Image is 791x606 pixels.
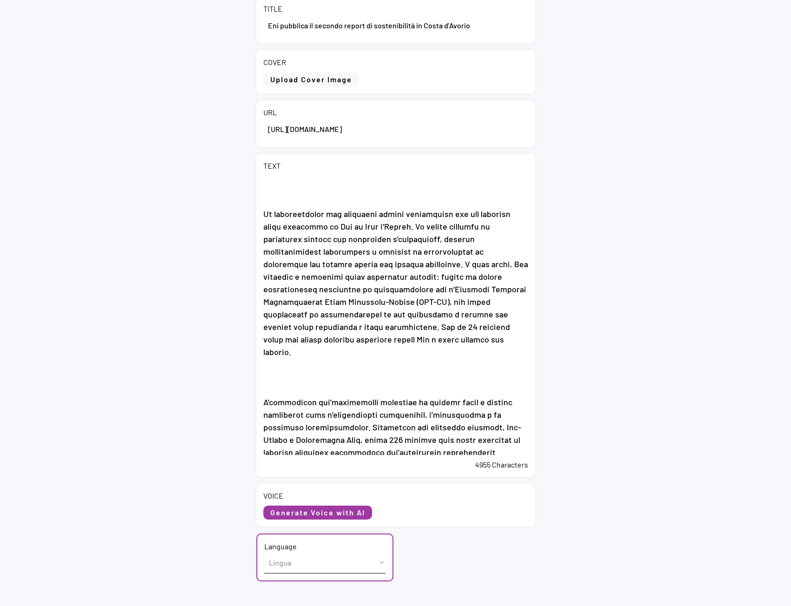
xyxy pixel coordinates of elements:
[263,4,282,14] div: TITLE
[263,491,283,501] div: VOICE
[263,460,528,470] div: 4955 Characters
[263,506,372,520] button: Generate Voice with AI
[263,118,528,140] input: Type here...
[264,541,297,552] div: Language
[263,14,528,36] input: Ex. "My great content"
[263,72,359,86] button: Upload Cover Image
[263,161,281,171] div: TEXT
[263,57,286,67] div: COVER
[263,107,277,118] div: URL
